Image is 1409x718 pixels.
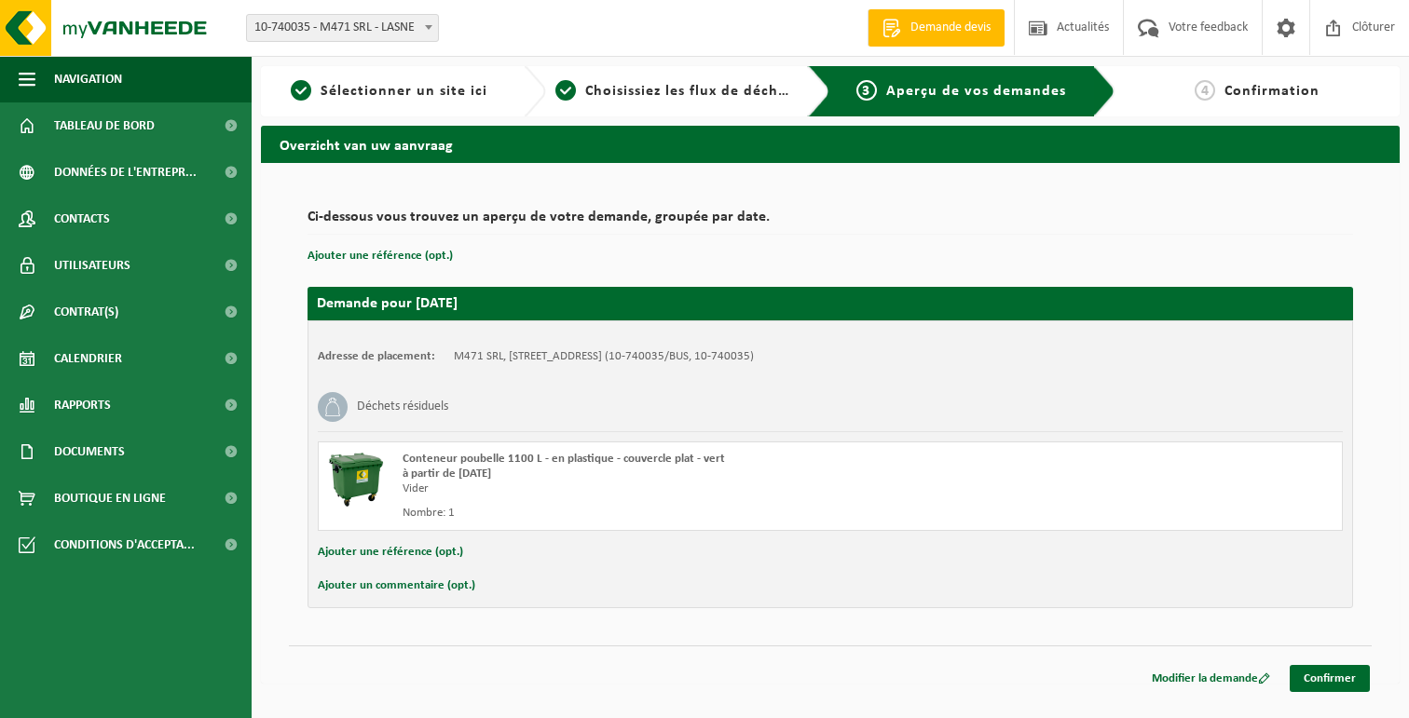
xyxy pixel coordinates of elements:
span: Choisissiez les flux de déchets et récipients [585,84,896,99]
span: Sélectionner un site ici [321,84,487,99]
button: Ajouter une référence (opt.) [318,540,463,564]
a: Demande devis [868,9,1005,47]
h2: Ci-dessous vous trouvez un aperçu de votre demande, groupée par date. [308,210,1353,235]
span: Aperçu de vos demandes [886,84,1066,99]
h2: Overzicht van uw aanvraag [261,126,1400,162]
strong: Demande pour [DATE] [317,296,458,311]
span: Utilisateurs [54,242,130,289]
span: 2 [555,80,576,101]
h3: Déchets résiduels [357,392,448,422]
a: Confirmer [1290,665,1370,692]
span: Calendrier [54,335,122,382]
div: Vider [403,481,905,496]
span: Contacts [54,196,110,242]
td: M471 SRL, [STREET_ADDRESS] (10-740035/BUS, 10-740035) [454,349,754,364]
span: 10-740035 - M471 SRL - LASNE [247,15,438,41]
a: Modifier la demande [1138,665,1284,692]
img: WB-1100-HPE-GN-01.png [328,452,384,508]
span: Confirmation [1224,84,1320,99]
span: Tableau de bord [54,102,155,149]
span: Documents [54,428,125,475]
span: Boutique en ligne [54,475,166,522]
strong: Adresse de placement: [318,350,435,362]
span: Contrat(s) [54,289,118,335]
a: 2Choisissiez les flux de déchets et récipients [555,80,794,102]
span: Demande devis [906,19,995,37]
strong: à partir de [DATE] [403,467,491,480]
span: Conteneur poubelle 1100 L - en plastique - couvercle plat - vert [403,453,725,465]
span: 3 [856,80,877,101]
span: 4 [1195,80,1215,101]
span: Rapports [54,382,111,428]
button: Ajouter une référence (opt.) [308,244,453,268]
span: 1 [291,80,311,101]
div: Nombre: 1 [403,506,905,521]
span: Conditions d'accepta... [54,522,195,568]
span: 10-740035 - M471 SRL - LASNE [246,14,439,42]
span: Navigation [54,56,122,102]
a: 1Sélectionner un site ici [270,80,509,102]
span: Données de l'entrepr... [54,149,197,196]
button: Ajouter un commentaire (opt.) [318,574,475,598]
